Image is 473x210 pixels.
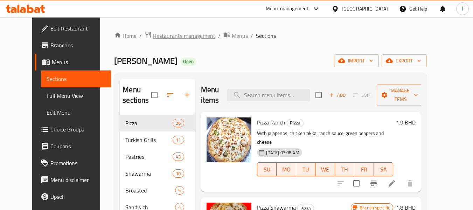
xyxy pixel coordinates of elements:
button: SU [257,162,277,176]
div: Broasted5 [120,182,195,199]
a: Edit Menu [41,104,111,121]
span: Sections [256,32,276,40]
button: FR [354,162,374,176]
button: TH [335,162,355,176]
span: Choice Groups [50,125,106,134]
span: Turkish Grills [125,136,173,144]
span: Add [328,91,347,99]
span: WE [318,164,332,175]
span: 5 [175,187,183,194]
span: Edit Restaurant [50,24,106,33]
span: SU [260,164,274,175]
a: Edit menu item [388,179,396,188]
a: Home [114,32,137,40]
a: Restaurants management [145,31,215,40]
button: SA [374,162,394,176]
span: Menus [232,32,248,40]
span: Select to update [349,176,364,191]
h2: Menu sections [123,84,151,106]
span: Add item [326,90,348,101]
span: Pastries [125,153,173,161]
span: Edit Menu [47,108,106,117]
span: 26 [173,120,183,127]
a: Menus [35,54,111,70]
span: Branches [50,41,106,49]
span: Coupons [50,142,106,150]
button: TU [296,162,316,176]
li: / [251,32,253,40]
a: Branches [35,37,111,54]
span: [DATE] 03:08 AM [263,149,302,156]
span: [PERSON_NAME] [114,53,178,69]
span: Restaurants management [153,32,215,40]
div: items [173,119,184,127]
span: TH [338,164,352,175]
span: Sort sections [162,87,179,103]
button: import [334,54,379,67]
a: Menus [223,31,248,40]
li: / [139,32,142,40]
span: Select section first [348,90,377,101]
span: Select section [311,88,326,102]
div: Shawarma [125,169,173,178]
a: Sections [41,70,111,87]
a: Upsell [35,188,111,205]
a: Edit Restaurant [35,20,111,37]
span: import [340,56,373,65]
span: Manage items [382,86,418,104]
span: MO [279,164,293,175]
div: Pastries43 [120,148,195,165]
div: items [173,136,184,144]
span: Pizza [287,119,303,127]
div: Menu-management [266,5,309,13]
div: Pizza26 [120,115,195,131]
span: export [387,56,421,65]
div: Turkish Grills11 [120,131,195,148]
span: FR [357,164,371,175]
span: 43 [173,154,183,160]
button: delete [402,175,418,192]
span: Sections [47,75,106,83]
span: Pizza Ranch [257,117,285,128]
img: Pizza Ranch [207,117,251,162]
span: 10 [173,170,183,177]
a: Coupons [35,138,111,155]
a: Full Menu View [41,87,111,104]
button: MO [277,162,296,176]
div: Pizza [287,119,304,127]
h6: 1.9 BHD [396,117,416,127]
button: export [382,54,427,67]
button: Add section [179,87,195,103]
li: / [218,32,221,40]
a: Promotions [35,155,111,171]
div: Shawarma10 [120,165,195,182]
span: Full Menu View [47,92,106,100]
p: With jalapenos, chicken tikka, ranch sauce, green peppers and cheese [257,129,394,147]
a: Menu disclaimer [35,171,111,188]
div: items [175,186,184,195]
div: [GEOGRAPHIC_DATA] [342,5,388,13]
span: i [462,5,463,13]
span: TU [299,164,313,175]
h2: Menu items [201,84,219,106]
span: Open [180,59,196,65]
div: items [173,153,184,161]
span: Upsell [50,192,106,201]
span: Promotions [50,159,106,167]
div: items [173,169,184,178]
span: Select all sections [147,88,162,102]
input: search [227,89,310,101]
button: Add [326,90,348,101]
span: Broasted [125,186,175,195]
button: WE [315,162,335,176]
span: Menu disclaimer [50,176,106,184]
span: Pizza [125,119,173,127]
div: Open [180,57,196,66]
span: SA [377,164,391,175]
button: Manage items [377,84,424,106]
nav: breadcrumb [114,31,427,40]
